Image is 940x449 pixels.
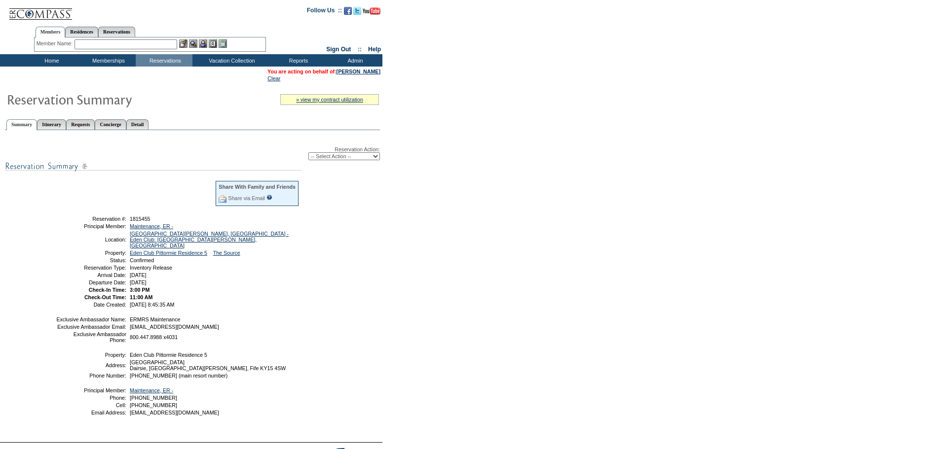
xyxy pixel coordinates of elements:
[326,54,382,67] td: Admin
[307,6,342,18] td: Follow Us ::
[296,97,363,103] a: » view my contract utilization
[56,395,126,401] td: Phone:
[353,7,361,15] img: Follow us on Twitter
[130,334,178,340] span: 800.447.8988 x4031
[56,331,126,343] td: Exclusive Ambassador Phone:
[219,184,296,190] div: Share With Family and Friends
[56,302,126,308] td: Date Created:
[130,324,219,330] span: [EMAIL_ADDRESS][DOMAIN_NAME]
[56,223,126,229] td: Principal Member:
[56,410,126,415] td: Email Address:
[358,46,362,53] span: ::
[130,250,207,256] a: Eden Club Pittormie Residence 5
[326,46,351,53] a: Sign Out
[130,302,174,308] span: [DATE] 8:45:35 AM
[199,39,207,48] img: Impersonate
[56,257,126,263] td: Status:
[130,402,177,408] span: [PHONE_NUMBER]
[126,119,149,130] a: Detail
[56,216,126,222] td: Reservation #:
[179,39,188,48] img: b_edit.gif
[5,146,380,160] div: Reservation Action:
[130,395,177,401] span: [PHONE_NUMBER]
[130,316,180,322] span: ERMRS Maintenance
[368,46,381,53] a: Help
[228,195,265,201] a: Share via Email
[6,89,204,109] img: Reservaton Summary
[98,27,135,37] a: Reservations
[56,265,126,271] td: Reservation Type:
[56,250,126,256] td: Property:
[344,7,352,15] img: Become our fan on Facebook
[337,69,380,74] a: [PERSON_NAME]
[130,287,150,293] span: 3:00 PM
[37,119,66,130] a: Itinerary
[130,373,227,379] span: [PHONE_NUMBER] (main resort number)
[56,231,126,248] td: Location:
[5,160,301,173] img: subTtlResSummary.gif
[89,287,126,293] strong: Check-In Time:
[37,39,75,48] div: Member Name:
[267,75,280,81] a: Clear
[65,27,98,37] a: Residences
[84,294,126,300] strong: Check-Out Time:
[56,324,126,330] td: Exclusive Ambassador Email:
[363,7,380,15] img: Subscribe to our YouTube Channel
[344,10,352,16] a: Become our fan on Facebook
[136,54,192,67] td: Reservations
[213,250,240,256] a: The Source
[130,410,219,415] span: [EMAIL_ADDRESS][DOMAIN_NAME]
[56,279,126,285] td: Departure Date:
[130,223,173,229] a: Maintenance, ER -
[56,387,126,393] td: Principal Member:
[56,316,126,322] td: Exclusive Ambassador Name:
[130,272,147,278] span: [DATE]
[130,257,154,263] span: Confirmed
[130,279,147,285] span: [DATE]
[36,27,66,37] a: Members
[56,352,126,358] td: Property:
[209,39,217,48] img: Reservations
[189,39,197,48] img: View
[56,272,126,278] td: Arrival Date:
[192,54,269,67] td: Vacation Collection
[95,119,126,130] a: Concierge
[130,265,172,271] span: Inventory Release
[269,54,326,67] td: Reports
[267,69,380,74] span: You are acting on behalf of:
[6,119,37,130] a: Summary
[130,352,207,358] span: Eden Club Pittormie Residence 5
[219,39,227,48] img: b_calculator.gif
[22,54,79,67] td: Home
[130,294,152,300] span: 11:00 AM
[79,54,136,67] td: Memberships
[353,10,361,16] a: Follow us on Twitter
[130,387,173,393] a: Maintenance, ER -
[130,231,289,248] a: [GEOGRAPHIC_DATA][PERSON_NAME], [GEOGRAPHIC_DATA] - Eden Club: [GEOGRAPHIC_DATA][PERSON_NAME], [G...
[56,402,126,408] td: Cell:
[363,10,380,16] a: Subscribe to our YouTube Channel
[130,359,286,371] span: [GEOGRAPHIC_DATA] Dairsie, [GEOGRAPHIC_DATA][PERSON_NAME], Fife KY15 4SW
[56,359,126,371] td: Address:
[130,216,150,222] span: 1815455
[66,119,95,130] a: Requests
[266,195,272,200] input: What is this?
[56,373,126,379] td: Phone Number:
